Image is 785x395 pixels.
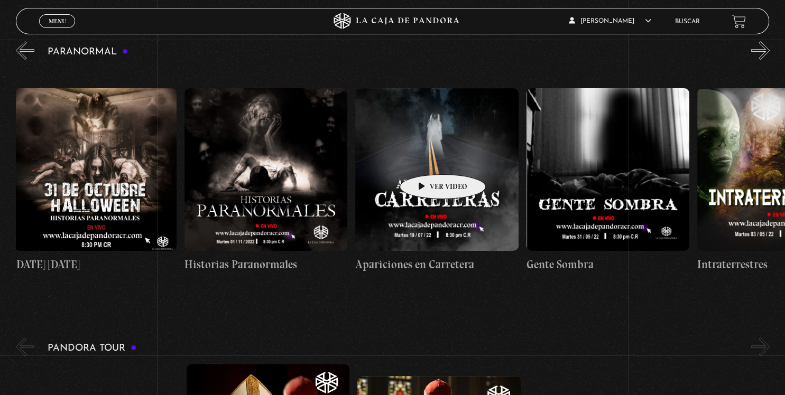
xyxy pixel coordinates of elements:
a: Apariciones en Carretera [355,68,518,293]
a: Buscar [675,18,700,25]
h3: Paranormal [48,47,128,57]
button: Next [751,41,770,60]
h4: Gente Sombra [527,256,689,273]
a: Historias Paranormales [184,68,347,293]
h3: Pandora Tour [48,343,137,353]
button: Previous [16,41,34,60]
span: Menu [49,18,66,24]
h4: Apariciones en Carretera [355,256,518,273]
a: Gente Sombra [527,68,689,293]
span: Cerrar [45,27,70,34]
button: Previous [16,337,34,356]
button: Next [751,337,770,356]
span: [PERSON_NAME] [569,18,651,24]
a: View your shopping cart [732,14,746,28]
a: [DATE] [DATE] [14,68,177,293]
h4: Historias Paranormales [184,256,347,273]
h4: [DATE] [DATE] [14,256,177,273]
